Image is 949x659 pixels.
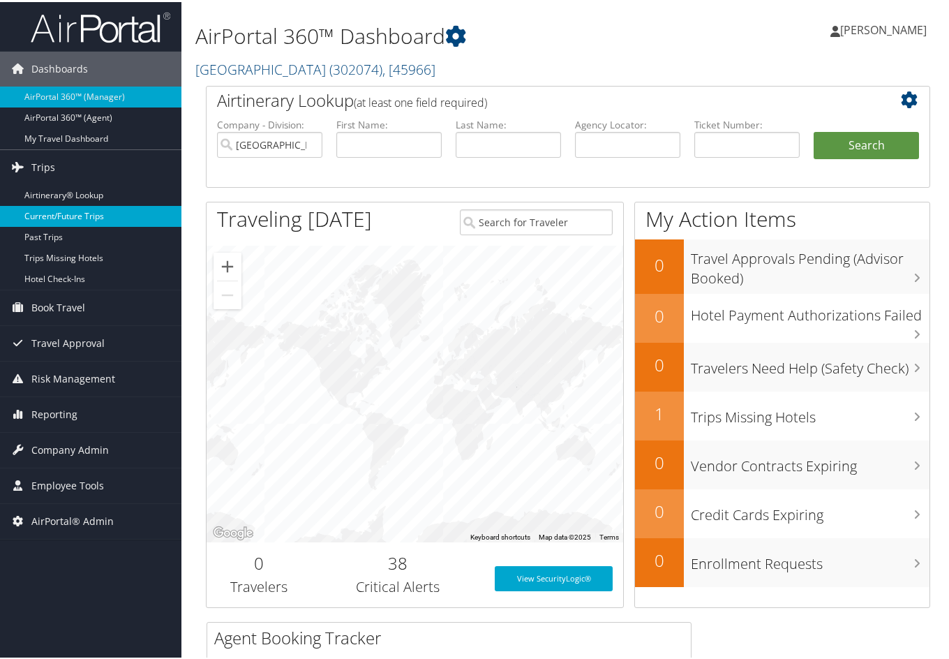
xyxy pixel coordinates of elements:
[217,87,859,110] h2: Airtinerary Lookup
[354,93,487,108] span: (at least one field required)
[195,20,692,49] h1: AirPortal 360™ Dashboard
[217,202,372,232] h1: Traveling [DATE]
[694,116,800,130] label: Ticket Number:
[31,324,105,359] span: Travel Approval
[575,116,680,130] label: Agency Locator:
[31,431,109,466] span: Company Admin
[329,58,382,77] span: ( 302074 )
[635,202,929,232] h1: My Action Items
[214,624,691,648] h2: Agent Booking Tracker
[31,288,85,323] span: Book Travel
[691,399,929,425] h3: Trips Missing Hotels
[195,58,435,77] a: [GEOGRAPHIC_DATA]
[840,20,927,36] span: [PERSON_NAME]
[31,466,104,501] span: Employee Tools
[31,148,55,183] span: Trips
[382,58,435,77] span: , [ 45966 ]
[31,360,115,394] span: Risk Management
[217,575,300,595] h3: Travelers
[321,575,474,595] h3: Critical Alerts
[635,237,929,291] a: 0Travel Approvals Pending (Advisor Booked)
[31,9,170,42] img: airportal-logo.png
[691,447,929,474] h3: Vendor Contracts Expiring
[635,341,929,390] a: 0Travelers Need Help (Safety Check)
[635,438,929,487] a: 0Vendor Contracts Expiring
[31,50,88,84] span: Dashboards
[635,302,684,326] h2: 0
[635,251,684,275] h2: 0
[691,496,929,523] h3: Credit Cards Expiring
[599,531,619,539] a: Terms (opens in new tab)
[635,536,929,585] a: 0Enrollment Requests
[539,531,591,539] span: Map data ©2025
[456,116,561,130] label: Last Name:
[635,351,684,375] h2: 0
[635,400,684,424] h2: 1
[31,395,77,430] span: Reporting
[217,549,300,573] h2: 0
[635,390,929,438] a: 1Trips Missing Hotels
[336,116,442,130] label: First Name:
[321,549,474,573] h2: 38
[635,547,684,570] h2: 0
[814,130,919,158] button: Search
[210,522,256,540] a: Open this area in Google Maps (opens a new window)
[691,240,929,286] h3: Travel Approvals Pending (Advisor Booked)
[210,522,256,540] img: Google
[31,502,114,537] span: AirPortal® Admin
[691,545,929,572] h3: Enrollment Requests
[495,564,613,589] a: View SecurityLogic®
[635,498,684,521] h2: 0
[635,487,929,536] a: 0Credit Cards Expiring
[217,116,322,130] label: Company - Division:
[635,449,684,473] h2: 0
[214,251,241,279] button: Zoom in
[214,279,241,307] button: Zoom out
[691,350,929,376] h3: Travelers Need Help (Safety Check)
[460,207,613,233] input: Search for Traveler
[635,292,929,341] a: 0Hotel Payment Authorizations Failed
[830,7,941,49] a: [PERSON_NAME]
[470,531,530,540] button: Keyboard shortcuts
[691,297,929,323] h3: Hotel Payment Authorizations Failed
